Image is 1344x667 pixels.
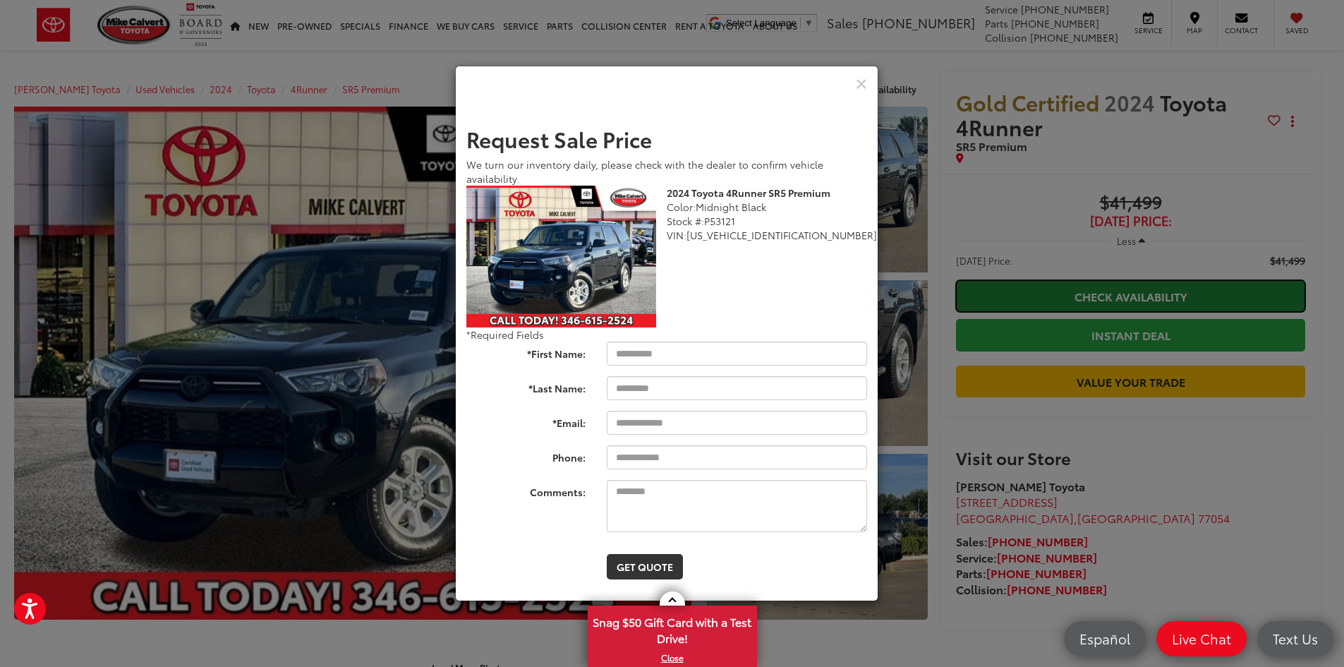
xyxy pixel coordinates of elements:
[607,554,683,579] button: Get Quote
[466,127,867,150] h2: Request Sale Price
[589,607,756,650] span: Snag $50 Gift Card with a Test Drive!
[1165,630,1238,647] span: Live Chat
[1064,621,1146,656] a: Español
[667,228,686,242] span: VIN:
[456,411,596,430] label: *Email:
[696,200,766,214] span: Midnight Black
[456,480,596,499] label: Comments:
[1257,621,1333,656] a: Text Us
[456,342,596,361] label: *First Name:
[466,328,544,342] span: *Required Fields
[456,376,596,395] label: *Last Name:
[667,200,696,214] span: Color:
[686,228,877,242] span: [US_VEHICLE_IDENTIFICATION_NUMBER]
[1072,630,1137,647] span: Español
[456,445,596,464] label: Phone:
[466,186,656,328] img: 2024 Toyota 4Runner SR5 Premium
[466,157,867,186] div: We turn our inventory daily, please check with the dealer to confirm vehicle availability.
[856,76,867,92] button: Close
[667,186,830,200] b: 2024 Toyota 4Runner SR5 Premium
[667,214,704,228] span: Stock #:
[1266,630,1325,647] span: Text Us
[1156,621,1247,656] a: Live Chat
[704,214,735,228] span: P53121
